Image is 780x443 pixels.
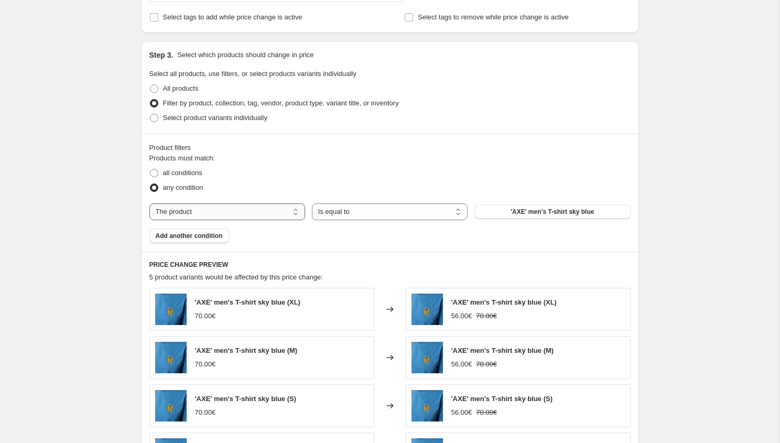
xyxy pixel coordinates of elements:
[155,294,187,325] img: Spring_Summer_2025_AXE_t-shirt_cotton_menswear_short_sleeve_embroidery_sky_blue_3_787db0d8-449e-4...
[195,407,216,418] div: 70.00€
[451,298,557,306] span: 'AXE' men's T-shirt sky blue (XL)
[163,114,267,122] span: Select product variants individually
[476,311,497,321] strike: 70.00€
[411,390,443,422] img: Spring_Summer_2025_AXE_t-shirt_cotton_menswear_short_sleeve_embroidery_sky_blue_3_787db0d8-449e-4...
[177,50,313,60] p: Select which products should change in price
[195,395,297,403] span: 'AXE' men's T-shirt sky blue (S)
[451,359,472,370] div: 56.00€
[451,347,554,354] span: 'AXE' men's T-shirt sky blue (M)
[163,99,399,107] span: Filter by product, collection, tag, vendor, product type, variant title, or inventory
[195,347,298,354] span: 'AXE' men's T-shirt sky blue (M)
[476,359,497,370] strike: 70.00€
[476,407,497,418] strike: 70.00€
[155,390,187,422] img: Spring_Summer_2025_AXE_t-shirt_cotton_menswear_short_sleeve_embroidery_sky_blue_3_787db0d8-449e-4...
[149,273,323,281] span: 5 product variants would be affected by this price change:
[451,395,553,403] span: 'AXE' men's T-shirt sky blue (S)
[451,311,472,321] div: 56.00€
[451,407,472,418] div: 56.00€
[155,342,187,373] img: Spring_Summer_2025_AXE_t-shirt_cotton_menswear_short_sleeve_embroidery_sky_blue_3_787db0d8-449e-4...
[163,84,199,92] span: All products
[149,229,229,243] button: Add another condition
[149,143,631,153] div: Product filters
[149,50,174,60] h2: Step 3.
[411,294,443,325] img: Spring_Summer_2025_AXE_t-shirt_cotton_menswear_short_sleeve_embroidery_sky_blue_3_787db0d8-449e-4...
[418,13,569,21] span: Select tags to remove while price change is active
[195,359,216,370] div: 70.00€
[511,208,594,216] span: 'AXE' men's T-shirt sky blue
[195,298,300,306] span: 'AXE' men's T-shirt sky blue (XL)
[163,169,202,177] span: all conditions
[163,183,203,191] span: any condition
[156,232,223,240] span: Add another condition
[474,204,630,219] button: 'AXE' men's T-shirt sky blue
[149,261,631,269] h6: PRICE CHANGE PREVIEW
[149,70,356,78] span: Select all products, use filters, or select products variants individually
[195,311,216,321] div: 70.00€
[411,342,443,373] img: Spring_Summer_2025_AXE_t-shirt_cotton_menswear_short_sleeve_embroidery_sky_blue_3_787db0d8-449e-4...
[163,13,302,21] span: Select tags to add while price change is active
[149,154,215,162] span: Products must match:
